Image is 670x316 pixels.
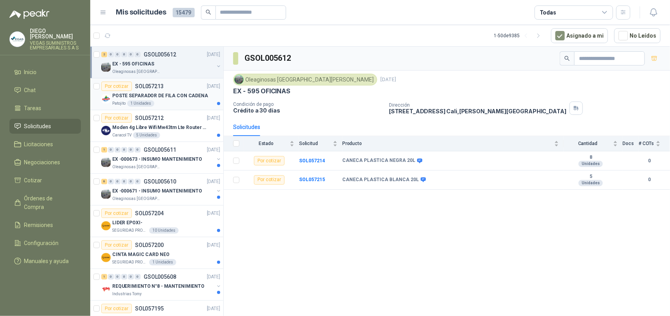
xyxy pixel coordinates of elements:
div: 0 [135,274,141,280]
div: 6 [101,179,107,184]
img: Company Logo [101,221,111,231]
img: Company Logo [101,253,111,262]
div: Por cotizar [101,209,132,218]
span: Estado [244,141,288,146]
p: Caracol TV [112,132,131,138]
span: # COTs [639,141,654,146]
span: Solicitudes [24,122,51,131]
p: SOL057213 [135,84,164,89]
th: # COTs [639,136,670,151]
a: 1 0 0 0 0 0 GSOL005611[DATE] Company LogoEX -000673 - INSUMO MANTENIMIENTOOleaginosas [GEOGRAPHIC... [101,145,222,170]
p: [DATE] [380,76,396,84]
p: Oleaginosas [GEOGRAPHIC_DATA][PERSON_NAME] [112,164,162,170]
p: GSOL005612 [144,52,176,57]
div: 0 [115,52,120,57]
div: 5 Unidades [133,132,160,138]
b: 8 [564,154,618,161]
div: 0 [115,274,120,280]
div: Por cotizar [254,175,285,185]
div: 10 Unidades [149,227,179,234]
a: Remisiones [9,218,81,232]
div: 0 [128,147,134,153]
span: Negociaciones [24,158,60,167]
th: Docs [623,136,639,151]
p: LIDER EPOXI- [112,219,142,227]
div: 0 [108,52,114,57]
div: 0 [108,274,114,280]
span: search [564,56,570,61]
div: Por cotizar [101,113,132,123]
span: Remisiones [24,221,53,229]
div: 0 [108,179,114,184]
img: Company Logo [101,285,111,294]
a: Solicitudes [9,119,81,134]
div: 1 - 50 de 9385 [494,29,545,42]
a: Inicio [9,65,81,80]
p: Patojito [112,100,126,107]
a: Chat [9,83,81,98]
p: Industrias Tomy [112,291,142,297]
p: [DATE] [207,51,220,58]
button: Asignado a mi [551,28,608,43]
img: Company Logo [101,126,111,135]
p: [DATE] [207,178,220,185]
p: SOL057212 [135,115,164,121]
a: SOL057215 [299,177,325,182]
a: Por cotizarSOL057200[DATE] Company LogoCINTA MAGIC CARD NEOSEGURIDAD PROVISER LTDA1 Unidades [90,237,223,269]
p: [STREET_ADDRESS] Cali , [PERSON_NAME][GEOGRAPHIC_DATA] [389,108,566,114]
span: Licitaciones [24,140,53,149]
p: CINTA MAGIC CARD NEO [112,251,170,258]
h1: Mis solicitudes [116,7,166,18]
b: 0 [639,157,661,165]
p: DIEGO [PERSON_NAME] [30,28,81,39]
span: Solicitud [299,141,331,146]
a: Por cotizarSOL057204[DATE] Company LogoLIDER EPOXI-SEGURIDAD PROVISER LTDA10 Unidades [90,205,223,237]
div: Por cotizar [101,240,132,250]
p: SEGURIDAD PROVISER LTDA [112,227,148,234]
img: Company Logo [10,32,25,47]
b: CANECA PLASTICA NEGRA 20L [342,158,415,164]
span: 15479 [173,8,195,17]
b: 5 [564,174,618,180]
span: Manuales y ayuda [24,257,69,265]
div: 0 [121,52,127,57]
a: Órdenes de Compra [9,191,81,214]
p: [DATE] [207,273,220,281]
span: Cantidad [564,141,612,146]
div: 0 [115,179,120,184]
a: Configuración [9,236,81,251]
div: 0 [128,52,134,57]
div: Por cotizar [254,156,285,165]
div: Oleaginosas [GEOGRAPHIC_DATA][PERSON_NAME] [233,74,377,85]
p: EX - 595 OFICINAS [233,87,290,95]
a: Negociaciones [9,155,81,170]
a: Cotizar [9,173,81,188]
p: Condición de pago [233,102,383,107]
div: Todas [540,8,556,17]
div: 1 [101,274,107,280]
div: 0 [121,274,127,280]
img: Company Logo [101,94,111,104]
a: 6 0 0 0 0 0 GSOL005610[DATE] Company LogoEX -000671 - INSUMO MANTENIMIENTOOleaginosas [GEOGRAPHIC... [101,177,222,202]
p: EX - 595 OFICINAS [112,60,154,68]
img: Company Logo [235,75,243,84]
p: POSTE SEPARADOR DE FILA CON CADENA [112,92,208,100]
img: Company Logo [101,189,111,199]
div: Unidades [579,180,603,186]
h3: GSOL005612 [245,52,292,64]
p: Moden 4g Libre Wifi Mw43tm Lte Router Móvil Internet 5ghz ALCATEL DESBLOQUEADO [112,124,210,131]
button: No Leídos [614,28,661,43]
div: 0 [108,147,114,153]
img: Logo peakr [9,9,49,19]
img: Company Logo [101,62,111,72]
div: 0 [135,52,141,57]
div: 2 [101,52,107,57]
div: 0 [121,179,127,184]
div: 0 [115,147,120,153]
div: Por cotizar [101,304,132,313]
div: 0 [128,179,134,184]
b: CANECA PLASTICA BLANCA 20L [342,177,419,183]
a: Por cotizarSOL057213[DATE] Company LogoPOSTE SEPARADOR DE FILA CON CADENAPatojito1 Unidades [90,78,223,110]
a: 2 0 0 0 0 0 GSOL005612[DATE] Company LogoEX - 595 OFICINASOleaginosas [GEOGRAPHIC_DATA][PERSON_NAME] [101,50,222,75]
